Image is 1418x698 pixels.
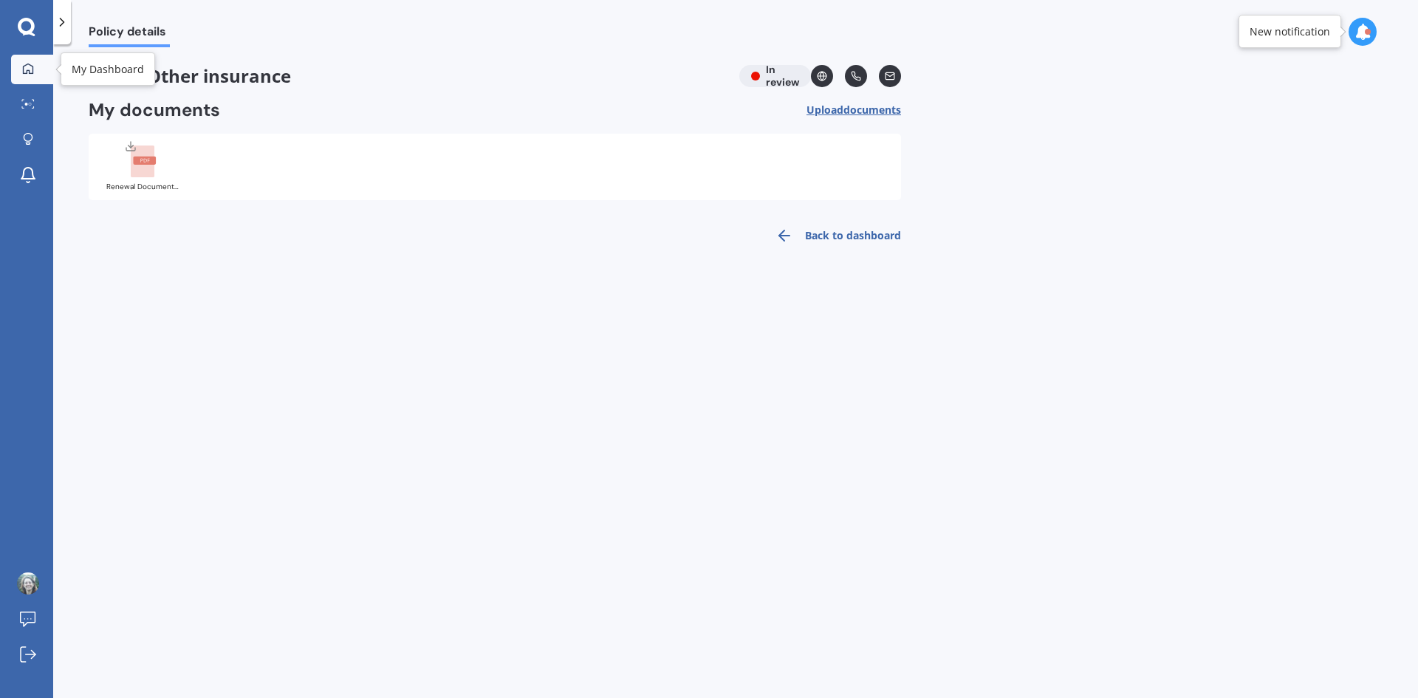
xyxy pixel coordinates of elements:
[806,99,901,122] button: Uploaddocuments
[89,24,170,44] span: Policy details
[89,65,727,87] span: Other insurance
[17,572,39,595] img: 48cb8c7da12d1611b4401d99669a7199
[767,218,901,253] a: Back to dashboard
[1250,24,1330,39] div: New notification
[843,103,901,117] span: documents
[72,62,144,77] div: My Dashboard
[806,104,901,116] span: Upload
[89,99,220,122] h2: My documents
[106,183,180,191] div: Renewal Document - Motorcycle (Assurant).PDF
